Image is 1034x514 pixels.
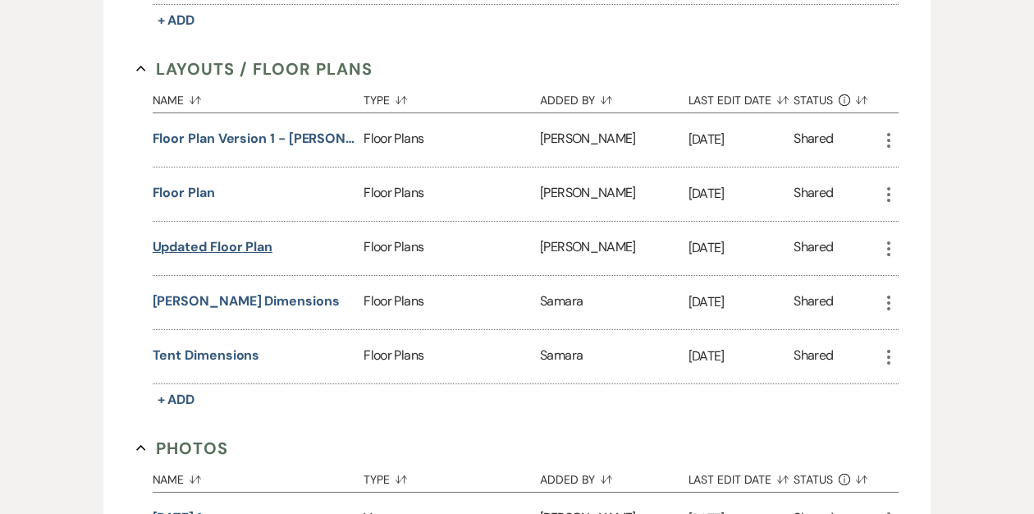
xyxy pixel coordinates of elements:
button: Floor Plan Version 1 - [PERSON_NAME] and Dougs Wedding [153,129,358,149]
span: + Add [158,11,195,29]
button: Type [364,461,540,492]
button: Photos [136,436,229,461]
span: Status [794,94,833,106]
button: Status [794,81,878,112]
div: Floor Plans [364,222,540,275]
span: Status [794,474,833,485]
div: Shared [794,183,833,205]
div: [PERSON_NAME] [540,222,688,275]
button: Added By [540,81,688,112]
button: Added By [540,461,688,492]
button: Tent Dimensions [153,346,260,365]
div: Floor Plans [364,168,540,221]
div: Shared [794,237,833,259]
button: [PERSON_NAME] Dimensions [153,291,340,311]
div: [PERSON_NAME] [540,113,688,167]
p: [DATE] [689,129,794,150]
button: Name [153,461,364,492]
button: Last Edit Date [689,461,794,492]
p: [DATE] [689,237,794,259]
div: Shared [794,291,833,314]
div: Shared [794,346,833,368]
button: Last Edit Date [689,81,794,112]
button: + Add [153,9,200,32]
div: Floor Plans [364,276,540,329]
div: Floor Plans [364,330,540,383]
p: [DATE] [689,183,794,204]
div: [PERSON_NAME] [540,168,688,221]
button: Type [364,81,540,112]
button: + Add [153,388,200,411]
button: Layouts / Floor Plans [136,57,373,81]
button: Name [153,81,364,112]
div: Samara [540,276,688,329]
div: Samara [540,330,688,383]
p: [DATE] [689,291,794,313]
p: [DATE] [689,346,794,367]
div: Shared [794,129,833,151]
button: Floor Plan [153,183,215,203]
span: + Add [158,391,195,408]
button: Status [794,461,878,492]
button: Updated Floor Plan [153,237,273,257]
div: Floor Plans [364,113,540,167]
